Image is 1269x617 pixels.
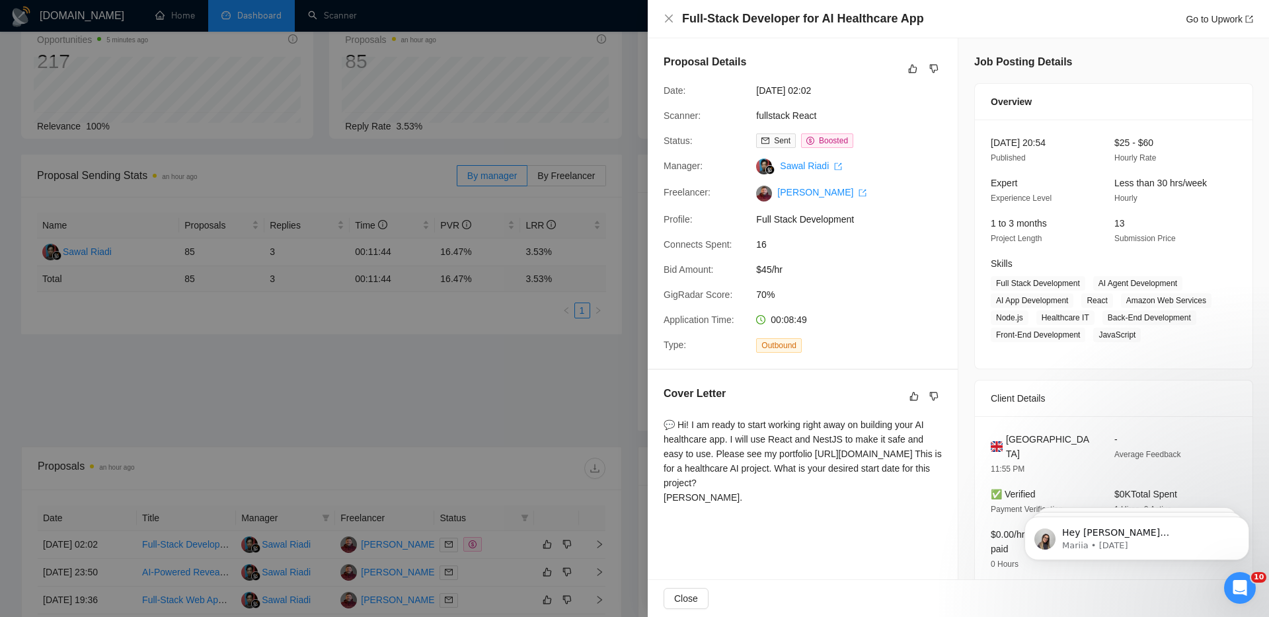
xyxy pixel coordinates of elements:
[756,315,765,324] span: clock-circle
[991,258,1013,269] span: Skills
[991,178,1017,188] span: Expert
[674,591,698,606] span: Close
[777,187,866,198] a: [PERSON_NAME] export
[1251,572,1266,583] span: 10
[756,110,816,121] a: fullstack React
[756,262,954,277] span: $45/hr
[991,293,1073,308] span: AI App Development
[780,161,842,171] a: Sawal Riadi export
[756,338,802,353] span: Outbound
[664,264,714,275] span: Bid Amount:
[991,153,1026,163] span: Published
[1114,178,1207,188] span: Less than 30 hrs/week
[1036,310,1095,325] span: Healthcare IT
[909,391,919,402] span: like
[664,588,709,609] button: Close
[1186,14,1253,24] a: Go to Upworkexport
[1114,153,1156,163] span: Hourly Rate
[991,328,1085,342] span: Front-End Development
[991,505,1063,514] span: Payment Verification
[908,63,917,74] span: like
[905,61,921,77] button: like
[664,161,703,171] span: Manager:
[765,165,775,174] img: gigradar-bm.png
[991,529,1089,554] span: $0.00/hr avg hourly rate paid
[664,340,686,350] span: Type:
[756,83,954,98] span: [DATE] 02:02
[926,61,942,77] button: dislike
[1081,293,1112,308] span: React
[1093,328,1141,342] span: JavaScript
[991,218,1047,229] span: 1 to 3 months
[1005,489,1269,581] iframe: Intercom notifications message
[1114,194,1137,203] span: Hourly
[991,439,1003,454] img: 🇬🇧
[682,11,924,27] h4: Full-Stack Developer for AI Healthcare App
[1114,234,1176,243] span: Submission Price
[974,54,1072,70] h5: Job Posting Details
[991,489,1036,499] span: ✅ Verified
[771,314,807,325] span: 00:08:49
[664,13,674,24] button: Close
[991,194,1052,203] span: Experience Level
[1102,310,1196,325] span: Back-End Development
[756,212,954,227] span: Full Stack Development
[929,63,939,74] span: dislike
[664,13,674,24] span: close
[1114,218,1125,229] span: 13
[991,560,1019,569] span: 0 Hours
[991,94,1032,109] span: Overview
[664,386,726,402] h5: Cover Letter
[1121,293,1211,308] span: Amazon Web Services
[664,239,732,250] span: Connects Spent:
[1114,137,1153,148] span: $25 - $60
[1114,434,1118,445] span: -
[756,186,772,201] img: c1Solt7VbwHmdfN9daG-llb3HtbK8lHyvFES2IJpurApVoU8T7FGrScjE2ec-Wjl2v
[806,137,814,145] span: dollar
[991,234,1042,243] span: Project Length
[664,135,693,146] span: Status:
[991,381,1237,416] div: Client Details
[1093,276,1182,291] span: AI Agent Development
[756,237,954,252] span: 16
[991,310,1028,325] span: Node.js
[664,214,693,225] span: Profile:
[991,137,1046,148] span: [DATE] 20:54
[761,137,769,145] span: mail
[929,391,939,402] span: dislike
[664,85,685,96] span: Date:
[664,187,711,198] span: Freelancer:
[926,388,942,404] button: dislike
[774,136,790,145] span: Sent
[819,136,848,145] span: Boosted
[834,163,842,170] span: export
[859,189,866,197] span: export
[906,388,922,404] button: like
[1224,572,1256,604] iframe: Intercom live chat
[1114,450,1181,459] span: Average Feedback
[1245,15,1253,23] span: export
[991,464,1024,474] span: 11:55 PM
[664,54,746,70] h5: Proposal Details
[756,287,954,302] span: 70%
[1006,432,1093,461] span: [GEOGRAPHIC_DATA]
[664,289,732,300] span: GigRadar Score:
[664,417,942,505] div: 💬 Hi! I am ready to start working right away on building your AI healthcare app. I will use React...
[664,314,734,325] span: Application Time:
[991,276,1085,291] span: Full Stack Development
[664,110,701,121] span: Scanner:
